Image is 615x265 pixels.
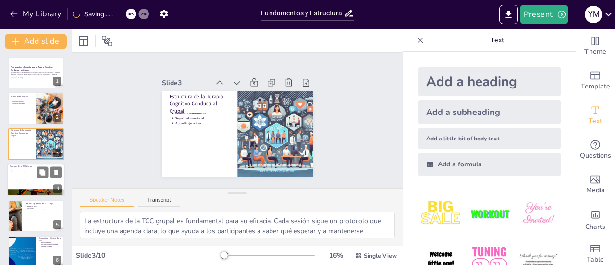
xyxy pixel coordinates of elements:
[53,77,61,86] div: 1
[101,35,113,47] span: Position
[586,185,605,196] span: Media
[261,6,344,20] input: Insert title
[50,167,62,178] button: Delete Slide
[581,81,610,92] span: Template
[191,54,250,111] p: Estructura de la Terapia Cognitivo-Conductual Grupal
[418,67,561,96] div: Add a heading
[53,256,61,265] div: 6
[585,5,602,24] button: Y M
[12,102,33,104] p: Prevención de recaídas
[25,202,61,205] p: Técnicas Específicas en TCC Grupal
[188,79,232,119] p: Aprendizaje activo
[80,197,134,207] button: Speaker Notes
[53,185,62,193] div: 4
[53,113,61,122] div: 2
[203,38,245,77] div: Slide 3
[418,153,561,176] div: Add a formula
[11,129,33,137] p: Estructura de la Terapia Cognitivo-Conductual Grupal
[580,151,611,161] span: Questions
[428,29,566,52] p: Text
[5,34,67,49] button: Add slide
[418,128,561,149] div: Add a little bit of body text
[418,191,463,236] img: 1.jpeg
[585,222,605,232] span: Charts
[589,116,602,126] span: Text
[37,167,48,178] button: Duplicate Slide
[576,63,615,98] div: Add ready made slides
[576,29,615,63] div: Change the overall theme
[12,139,33,141] p: Aprendizaje activo
[11,95,33,98] p: Introducción a la TCC
[41,243,61,245] p: Intervención basada en evidencia
[80,212,395,238] textarea: La estructura de la TCC grupal es fundamental para su eficacia. Cada sesión sigue un protocolo qu...
[41,242,61,244] p: Resultados positivos
[11,77,61,79] p: Generated with [URL]
[53,220,61,229] div: 5
[324,251,347,260] div: 16 %
[587,254,604,265] span: Table
[73,10,113,19] div: Saving......
[576,167,615,202] div: Add images, graphics, shapes or video
[12,138,33,139] p: Seguridad emocional
[12,101,33,102] p: Beneficios de la TCC
[12,169,62,171] p: Normalización de experiencias
[576,202,615,237] div: Add charts and graphs
[12,136,33,138] p: Protocolo estructurado
[8,200,64,232] div: 5
[8,128,64,160] div: 3
[576,133,615,167] div: Get real-time input from your audience
[12,99,33,101] p: TCC como enfoque terapéutico
[41,245,61,247] p: Mejora de habilidades
[12,171,62,173] p: Aprendizaje [PERSON_NAME]
[138,197,181,207] button: Transcript
[8,57,64,88] div: 1
[7,164,65,196] div: 4
[39,237,61,242] p: Evidencia de Eficacia de la TCC
[499,5,518,24] button: Export to PowerPoint
[194,72,238,112] p: Protocolo estructurado
[27,205,61,207] p: [MEDICAL_DATA]
[576,98,615,133] div: Add text boxes
[584,47,606,57] span: Theme
[516,191,561,236] img: 3.jpeg
[8,92,64,124] div: 2
[11,72,61,77] p: Esta presentación aborda la eficacia de la Terapia Cognitivo-Conductual (TCC) en grupos para trat...
[12,167,62,169] p: Apoyo social
[7,6,65,22] button: My Library
[27,207,61,209] p: Role-playing
[10,165,62,168] p: Ventajas de la TCC Grupal
[418,100,561,124] div: Add a subheading
[364,252,397,260] span: Single View
[27,209,61,211] p: Entrenamiento en habilidades de afrontamiento
[520,5,568,24] button: Present
[76,251,222,260] div: Slide 3 / 10
[467,191,512,236] img: 2.jpeg
[76,33,91,49] div: Layout
[11,66,53,71] strong: Fundamentos y Estructura de la Terapia Cognitivo-Conductual en Grupos
[191,76,235,116] p: Seguridad emocional
[53,149,61,157] div: 3
[585,6,602,23] div: Y M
